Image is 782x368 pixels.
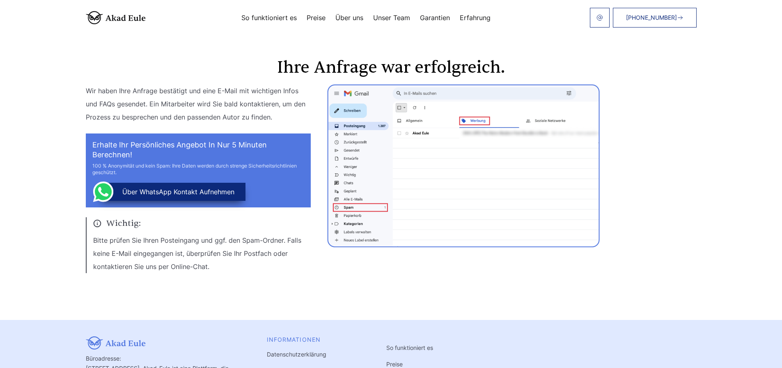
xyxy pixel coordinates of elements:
a: Unser Team [373,14,410,21]
a: So funktioniert es [386,344,433,351]
p: Bitte prüfen Sie Ihren Posteingang und ggf. den Spam-Ordner. Falls keine E-Mail eingegangen ist, ... [93,234,311,273]
a: Preise [307,14,326,21]
img: email [596,14,603,21]
button: über WhatsApp Kontakt aufnehmen [99,183,245,201]
p: Wir haben Ihre Anfrage bestätigt und eine E-Mail mit wichtigen Infos und FAQs gesendet. Ein Mitar... [86,84,311,124]
h2: Erhalte Ihr persönliches Angebot in nur 5 Minuten berechnen! [92,140,304,160]
a: Preise [386,361,403,368]
a: Erfahrung [460,14,491,21]
a: [PHONE_NUMBER] [613,8,697,28]
img: logo [86,11,146,24]
div: 100 % Anonymität und kein Spam: Ihre Daten werden durch strenge Sicherheitsrichtlinien geschützt. [92,163,304,176]
span: [PHONE_NUMBER] [626,14,677,21]
h1: Ihre Anfrage war erfolgreich. [86,60,697,76]
a: Datenschutzerklärung [267,351,326,358]
div: INFORMATIONEN [267,336,363,343]
a: Garantien [420,14,450,21]
img: thanks [327,84,600,247]
a: So funktioniert es [241,14,297,21]
a: Über uns [335,14,363,21]
span: Wichtig: [93,217,311,230]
